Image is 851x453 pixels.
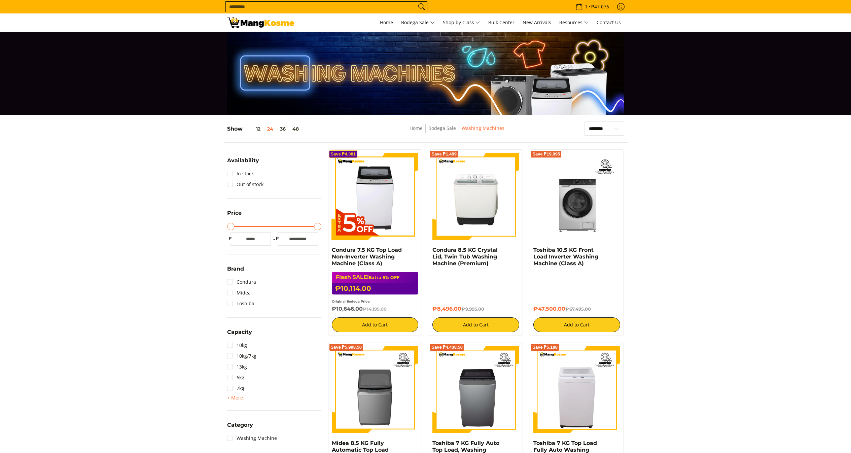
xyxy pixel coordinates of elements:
[439,13,484,32] a: Shop by Class
[559,19,589,27] span: Resources
[331,345,362,349] span: Save ₱5,998.50
[227,361,247,372] a: 13kg
[597,19,621,26] span: Contact Us
[227,158,259,168] summary: Open
[432,154,519,239] img: Condura 8.5 KG Crystal Lid, Twin Tub Washing Machine (Premium)
[461,306,484,312] del: ₱9,995.00
[227,287,251,298] a: Midea
[565,306,591,312] del: ₱67,495.00
[416,2,427,12] button: Search
[227,422,253,433] summary: Open
[277,126,289,132] button: 36
[301,13,624,32] nav: Main Menu
[523,19,551,26] span: New Arrivals
[533,306,620,312] h6: ₱47,500.00
[227,266,244,272] span: Brand
[398,13,438,32] a: Bodega Sale
[227,383,244,394] a: 7kg
[227,422,253,428] span: Category
[377,13,396,32] a: Home
[380,19,393,26] span: Home
[532,345,558,349] span: Save ₱5,188
[227,210,242,216] span: Price
[532,152,560,156] span: Save ₱19,995
[363,306,387,312] del: ₱14,195.00
[274,235,281,242] span: ₱
[227,168,254,179] a: In stock
[227,17,294,28] img: Washing Machines l Mang Kosme: Home Appliances Warehouse Sale Partner
[289,126,302,132] button: 48
[584,4,589,9] span: 1
[573,3,611,10] span: •
[227,235,234,242] span: ₱
[332,346,419,433] img: Midea 8.5 KG Fully Automatic Top Load Washing Machine (Class A)
[360,124,553,139] nav: Breadcrumbs
[332,317,419,332] button: Add to Cart
[227,277,256,287] a: Condura
[227,433,277,444] a: Washing Machine
[227,179,263,190] a: Out of stock
[227,298,254,309] a: Toshiba
[431,152,457,156] span: Save ₱1,499
[485,13,518,32] a: Bulk Center
[243,126,264,132] button: 12
[227,372,244,383] a: 6kg
[227,351,256,361] a: 10kg/7kg
[332,300,370,303] small: Original Bodega Price:
[432,247,498,267] a: Condura 8.5 KG Crystal Lid, Twin Tub Washing Machine (Premium)
[432,346,519,433] img: Toshiba 7 KG Fully Auto Top Load, Washing Machine (Class A)
[332,247,402,267] a: Condura 7.5 KG Top Load Non-Inverter Washing Machine (Class A)
[332,306,419,312] h6: ₱10,646.00
[227,340,247,351] a: 10kg
[227,126,302,132] h5: Show
[556,13,592,32] a: Resources
[401,19,435,27] span: Bodega Sale
[410,125,423,131] a: Home
[331,152,356,156] span: Save ₱4,081
[533,346,620,433] img: Toshiba 7 KG Top Load Fully Auto Washing Machine (Class A)
[227,210,242,221] summary: Open
[593,13,624,32] a: Contact Us
[227,395,243,400] span: + More
[519,13,555,32] a: New Arrivals
[462,125,504,131] a: Washing Machines
[264,126,277,132] button: 24
[533,317,620,332] button: Add to Cart
[227,266,244,277] summary: Open
[533,153,620,240] img: Toshiba 10.5 KG Front Load Inverter Washing Machine (Class A)
[432,317,519,332] button: Add to Cart
[227,158,259,163] span: Availability
[428,125,456,131] a: Bodega Sale
[590,4,610,9] span: ₱47,076
[432,306,519,312] h6: ₱8,496.00
[227,329,252,335] span: Capacity
[443,19,480,27] span: Shop by Class
[488,19,515,26] span: Bulk Center
[227,394,243,402] summary: Open
[431,345,463,349] span: Save ₱4,438.50
[332,283,419,294] h6: ₱10,114.00
[227,329,252,340] summary: Open
[332,153,419,240] img: Condura 7.5 KG Top Load Non-Inverter Washing Machine (Class A)
[533,247,598,267] a: Toshiba 10.5 KG Front Load Inverter Washing Machine (Class A)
